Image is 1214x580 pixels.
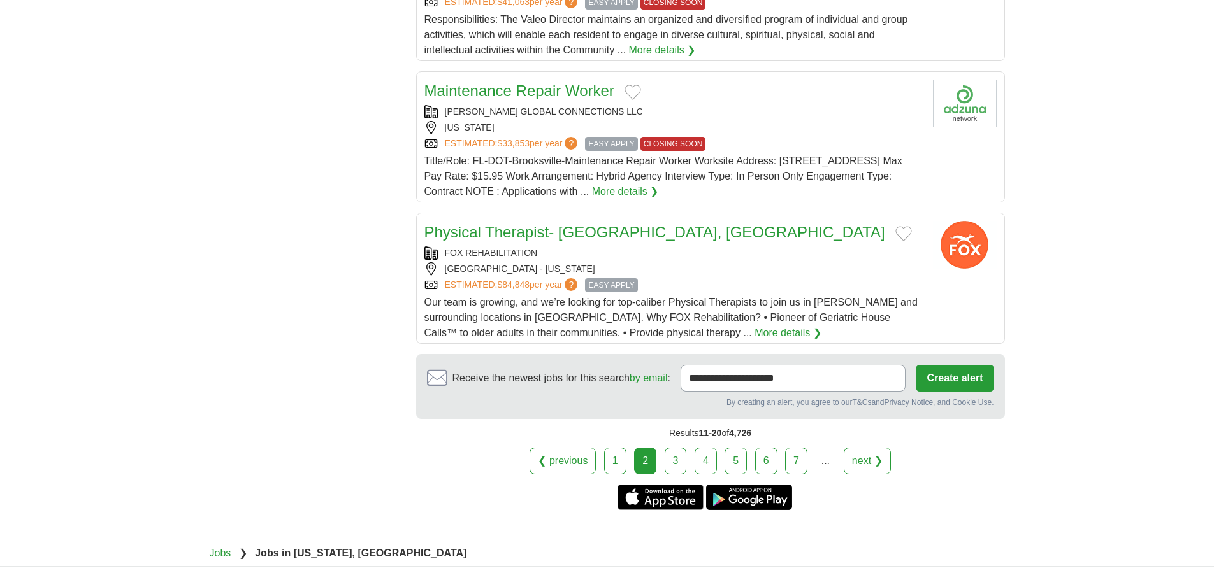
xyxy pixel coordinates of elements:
div: [PERSON_NAME] GLOBAL CONNECTIONS LLC [424,105,923,118]
a: ESTIMATED:$84,848per year? [445,278,581,292]
a: Physical Therapist- [GEOGRAPHIC_DATA], [GEOGRAPHIC_DATA] [424,223,885,241]
span: $84,848 [497,279,530,290]
a: 5 [725,448,747,474]
a: FOX REHABILITATION [445,248,538,258]
a: next ❯ [844,448,891,474]
a: Maintenance Repair Worker [424,82,614,99]
span: 11-20 [699,428,722,438]
a: ❮ previous [530,448,596,474]
a: Privacy Notice [884,398,933,407]
img: Fox Rehabilitation logo [933,221,997,269]
span: Our team is growing, and we’re looking for top-caliber Physical Therapists to join us in [PERSON_... [424,297,918,338]
a: Get the iPhone app [618,485,704,510]
div: 2 [634,448,656,474]
span: Receive the newest jobs for this search : [452,371,670,386]
a: Get the Android app [706,485,792,510]
a: More details ❯ [755,325,821,341]
a: T&Cs [852,398,871,407]
a: ESTIMATED:$33,853per year? [445,137,581,151]
a: 4 [695,448,717,474]
a: by email [630,372,668,383]
span: EASY APPLY [585,137,637,151]
div: [US_STATE] [424,121,923,134]
a: More details ❯ [592,184,659,199]
div: ... [813,448,838,474]
div: By creating an alert, you agree to our and , and Cookie Use. [427,397,994,408]
span: $33,853 [497,138,530,148]
a: More details ❯ [629,43,696,58]
span: Responsibilities: The Valeo Director maintains an organized and diversified program of individual... [424,14,908,55]
div: [GEOGRAPHIC_DATA] - [US_STATE] [424,262,923,276]
button: Create alert [916,365,994,392]
a: 7 [785,448,807,474]
span: ? [565,278,577,291]
span: ? [565,137,577,150]
a: 1 [604,448,626,474]
button: Add to favorite jobs [625,85,641,100]
span: 4,726 [729,428,751,438]
span: EASY APPLY [585,278,637,292]
span: CLOSING SOON [640,137,706,151]
span: Title/Role: FL-DOT-Brooksville-Maintenance Repair Worker Worksite Address: [STREET_ADDRESS] Max P... [424,155,902,197]
a: Jobs [210,548,231,558]
button: Add to favorite jobs [895,226,912,241]
img: Company logo [933,80,997,127]
a: 3 [665,448,687,474]
strong: Jobs in [US_STATE], [GEOGRAPHIC_DATA] [255,548,466,558]
a: 6 [755,448,777,474]
div: Results of [416,419,1005,448]
span: ❯ [239,548,247,558]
